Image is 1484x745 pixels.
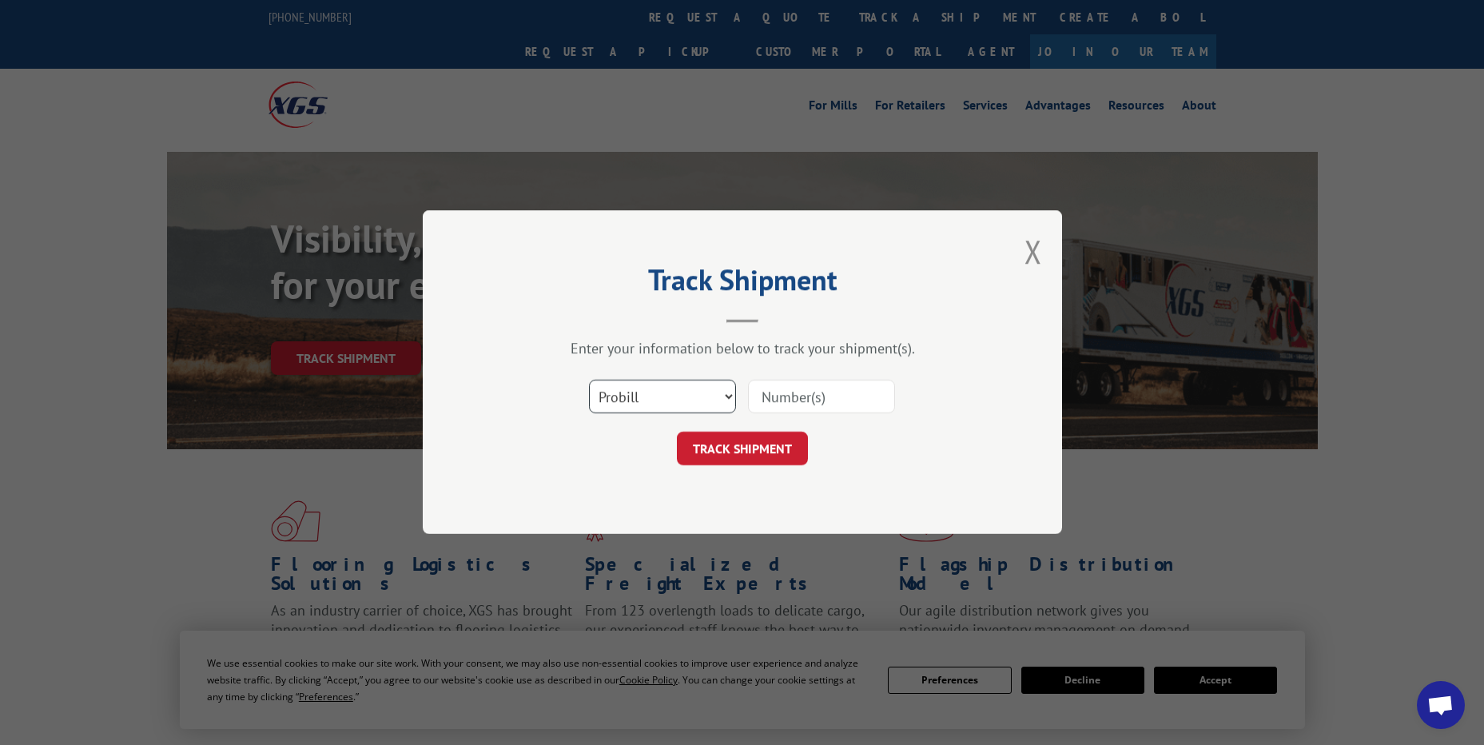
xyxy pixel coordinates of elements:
div: Open chat [1417,681,1465,729]
button: Close modal [1024,230,1042,273]
h2: Track Shipment [503,269,982,299]
input: Number(s) [748,380,895,414]
div: Enter your information below to track your shipment(s). [503,340,982,358]
button: TRACK SHIPMENT [677,432,808,466]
